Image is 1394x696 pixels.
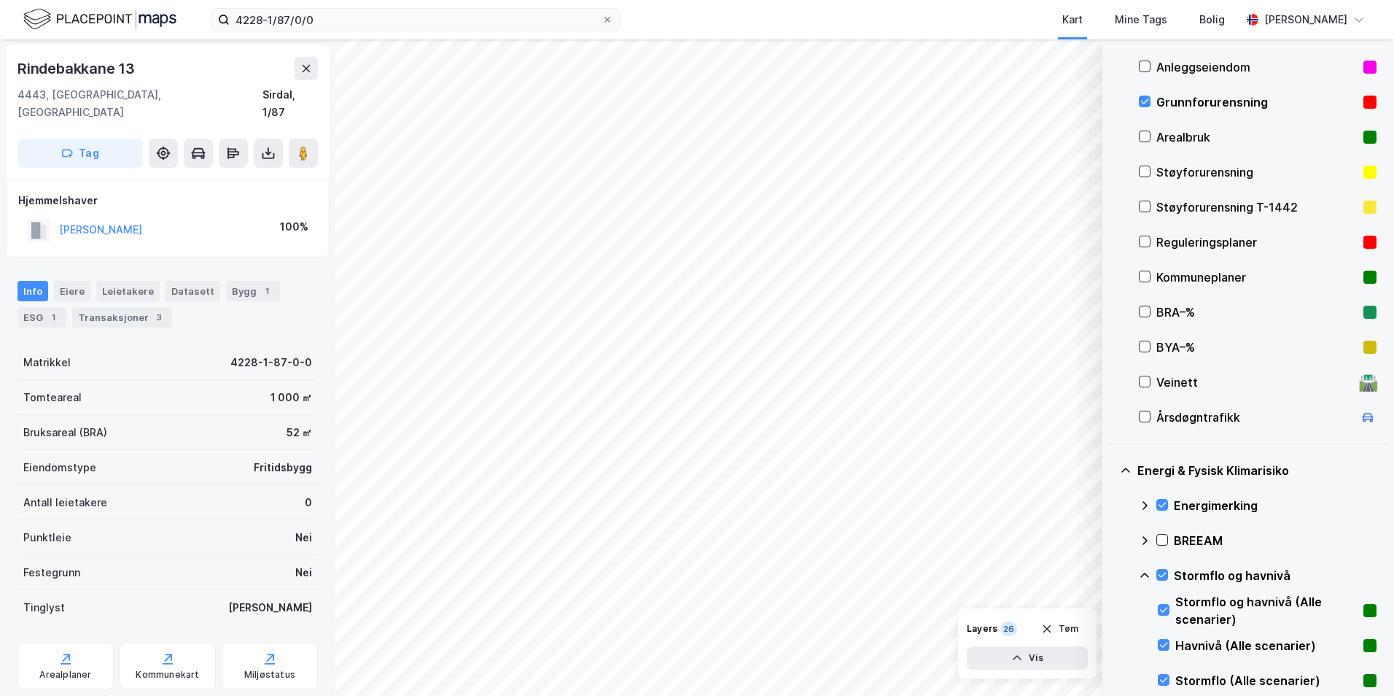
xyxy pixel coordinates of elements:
[287,424,312,441] div: 52 ㎡
[1156,58,1358,76] div: Anleggseiendom
[1174,532,1377,549] div: BREEAM
[967,646,1088,670] button: Vis
[1156,163,1358,181] div: Støyforurensning
[17,57,138,80] div: Rindebakkane 13
[1156,303,1358,321] div: BRA–%
[230,9,601,31] input: Søk på adresse, matrikkel, gårdeiere, leietakere eller personer
[46,310,61,325] div: 1
[1156,128,1358,146] div: Arealbruk
[17,281,48,301] div: Info
[244,669,295,681] div: Miljøstatus
[1175,637,1358,654] div: Havnivå (Alle scenarier)
[1156,268,1358,286] div: Kommuneplaner
[1032,617,1088,641] button: Tøm
[23,424,107,441] div: Bruksareal (BRA)
[1264,11,1347,28] div: [PERSON_NAME]
[166,281,220,301] div: Datasett
[1156,339,1358,356] div: BYA–%
[72,307,172,328] div: Transaksjoner
[280,218,308,236] div: 100%
[230,354,312,371] div: 4228-1-87-0-0
[1358,373,1378,392] div: 🛣️
[1175,593,1358,628] div: Stormflo og havnivå (Alle scenarier)
[1156,93,1358,111] div: Grunnforurensning
[17,86,262,121] div: 4443, [GEOGRAPHIC_DATA], [GEOGRAPHIC_DATA]
[23,564,80,581] div: Festegrunn
[1175,672,1358,689] div: Stormflo (Alle scenarier)
[1156,409,1353,426] div: Årsdøgntrafikk
[1321,626,1394,696] iframe: Chat Widget
[23,529,71,546] div: Punktleie
[23,354,71,371] div: Matrikkel
[23,599,65,616] div: Tinglyst
[295,529,312,546] div: Nei
[254,459,312,476] div: Fritidsbygg
[1156,198,1358,216] div: Støyforurensning T-1442
[1062,11,1083,28] div: Kart
[23,494,107,511] div: Antall leietakere
[295,564,312,581] div: Nei
[17,307,66,328] div: ESG
[17,139,143,168] button: Tag
[136,669,199,681] div: Kommunekart
[54,281,90,301] div: Eiere
[39,669,91,681] div: Arealplaner
[1174,497,1377,514] div: Energimerking
[967,623,997,635] div: Layers
[226,281,280,301] div: Bygg
[152,310,166,325] div: 3
[228,599,312,616] div: [PERSON_NAME]
[1156,233,1358,251] div: Reguleringsplaner
[96,281,160,301] div: Leietakere
[1115,11,1167,28] div: Mine Tags
[23,459,96,476] div: Eiendomstype
[270,389,312,406] div: 1 000 ㎡
[1174,567,1377,584] div: Stormflo og havnivå
[23,7,176,32] img: logo.f888ab2527a4732fd821a326f86c7f29.svg
[1137,462,1377,479] div: Energi & Fysisk Klimarisiko
[1199,11,1225,28] div: Bolig
[260,284,274,298] div: 1
[18,192,317,209] div: Hjemmelshaver
[1156,374,1353,391] div: Veinett
[1000,622,1017,636] div: 26
[262,86,318,121] div: Sirdal, 1/87
[23,389,82,406] div: Tomteareal
[305,494,312,511] div: 0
